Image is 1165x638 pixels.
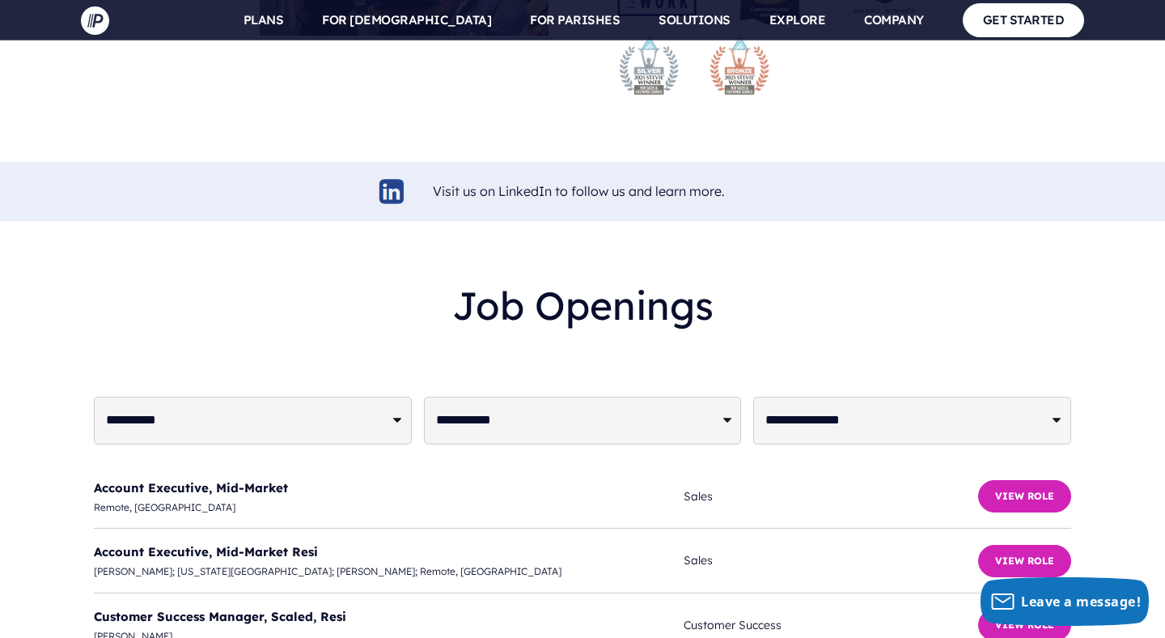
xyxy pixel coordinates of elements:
[978,545,1071,577] button: View Role
[94,499,684,517] span: Remote, [GEOGRAPHIC_DATA]
[433,183,725,199] a: Visit us on LinkedIn to follow us and learn more.
[94,480,288,496] a: Account Executive, Mid-Market
[684,615,978,636] span: Customer Success
[684,551,978,571] span: Sales
[684,487,978,507] span: Sales
[377,177,407,206] img: linkedin-logo
[94,544,318,559] a: Account Executive, Mid-Market Resi
[94,270,1071,342] h2: Job Openings
[616,33,681,98] img: stevie-silver
[94,563,684,581] span: [PERSON_NAME]; [US_STATE][GEOGRAPHIC_DATA]; [PERSON_NAME]; Remote, [GEOGRAPHIC_DATA]
[981,577,1149,626] button: Leave a message!
[94,609,346,624] a: Customer Success Manager, Scaled, Resi
[707,33,772,98] img: stevie-bronze
[978,480,1071,513] button: View Role
[1021,593,1141,610] span: Leave a message!
[963,3,1085,36] a: GET STARTED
